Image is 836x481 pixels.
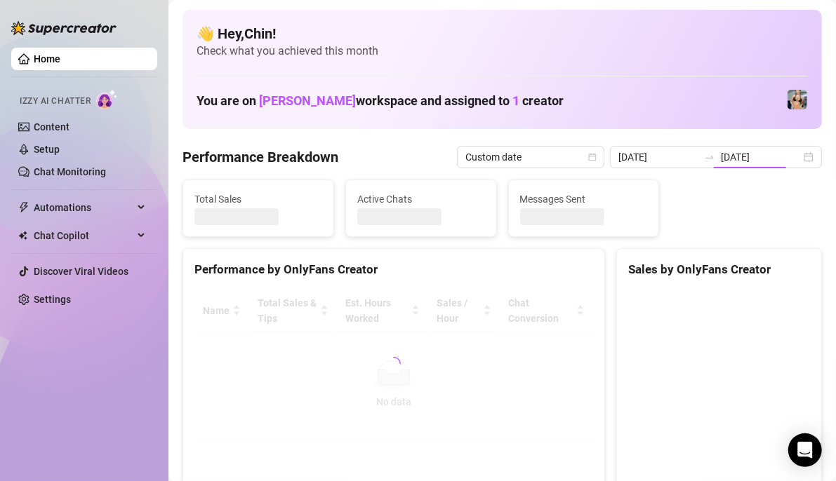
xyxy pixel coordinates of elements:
span: thunderbolt [18,202,29,213]
a: Settings [34,294,71,305]
span: 1 [512,93,519,108]
span: Messages Sent [520,191,648,207]
span: Check what you achieved this month [197,43,808,59]
h4: 👋 Hey, Chin ! [197,24,808,43]
a: Content [34,121,69,133]
h4: Performance Breakdown [183,147,338,167]
input: Start date [618,149,698,165]
span: to [704,151,715,163]
a: Home [34,53,60,65]
span: loading [384,353,404,373]
img: Veronica [788,90,807,109]
span: Chat Copilot [34,224,133,247]
span: calendar [588,153,597,161]
span: Total Sales [194,191,322,207]
h1: You are on workspace and assigned to creator [197,93,564,109]
span: Active Chats [357,191,485,207]
div: Sales by OnlyFans Creator [628,260,810,279]
div: Performance by OnlyFans Creator [194,260,593,279]
a: Setup [34,144,60,155]
span: Automations [34,196,133,219]
img: AI Chatter [96,89,118,109]
span: [PERSON_NAME] [259,93,356,108]
div: Open Intercom Messenger [788,433,822,467]
span: Izzy AI Chatter [20,95,91,108]
input: End date [721,149,801,165]
a: Chat Monitoring [34,166,106,177]
img: Chat Copilot [18,231,27,240]
span: Custom date [465,147,596,168]
img: logo-BBDzfeDw.svg [11,21,117,35]
span: swap-right [704,151,715,163]
a: Discover Viral Videos [34,266,128,277]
